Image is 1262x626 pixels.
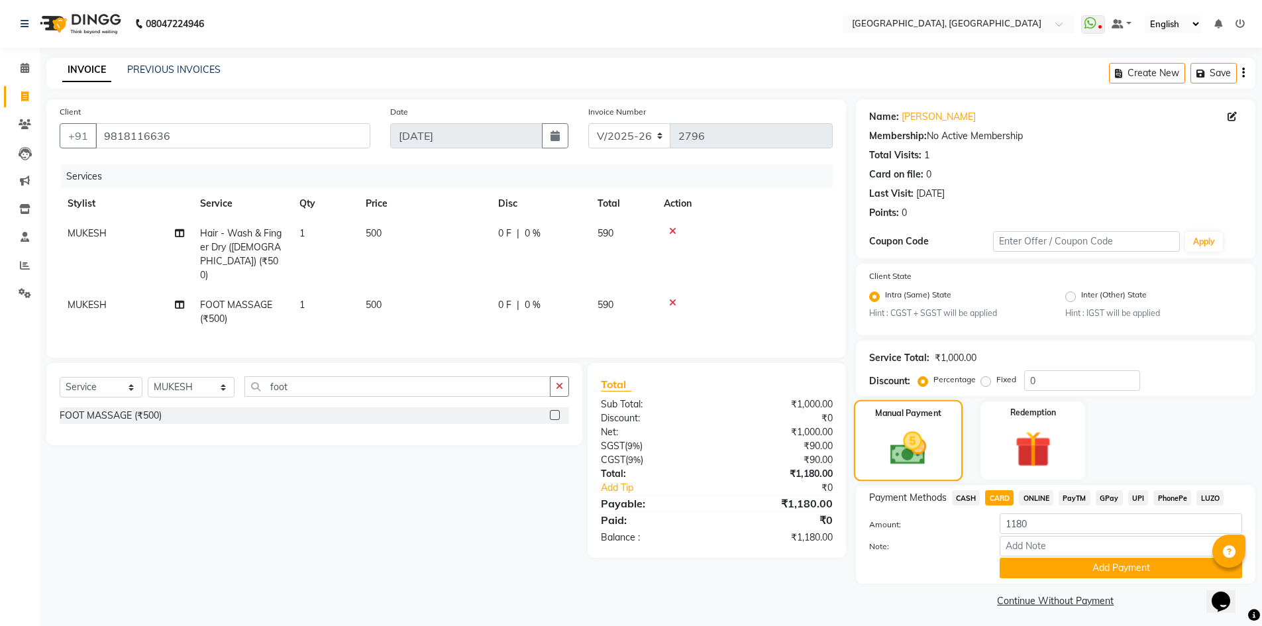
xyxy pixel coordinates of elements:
[601,454,625,466] span: CGST
[1010,407,1056,419] label: Redemption
[869,187,914,201] div: Last Visit:
[1065,307,1242,319] small: Hint : IGST will be applied
[717,512,843,528] div: ₹0
[601,440,625,452] span: SGST
[717,453,843,467] div: ₹90.00
[717,425,843,439] div: ₹1,000.00
[525,298,541,312] span: 0 %
[935,351,976,365] div: ₹1,000.00
[717,496,843,511] div: ₹1,180.00
[498,298,511,312] span: 0 F
[68,299,107,311] span: MUKESH
[1000,558,1242,578] button: Add Payment
[366,299,382,311] span: 500
[993,231,1180,252] input: Enter Offer / Coupon Code
[902,206,907,220] div: 0
[598,227,613,239] span: 590
[200,299,272,325] span: FOOT MASSAGE (₹500)
[996,374,1016,386] label: Fixed
[878,428,937,470] img: _cash.svg
[717,531,843,545] div: ₹1,180.00
[952,490,980,505] span: CASH
[591,481,737,495] a: Add Tip
[869,206,899,220] div: Points:
[34,5,125,42] img: logo
[517,298,519,312] span: |
[926,168,931,182] div: 0
[244,376,551,397] input: Search or Scan
[62,58,111,82] a: INVOICE
[1019,490,1053,505] span: ONLINE
[60,409,162,423] div: FOOT MASSAGE (₹500)
[68,227,107,239] span: MUKESH
[591,439,717,453] div: ( )
[717,411,843,425] div: ₹0
[1004,427,1063,472] img: _gift.svg
[366,227,382,239] span: 500
[591,397,717,411] div: Sub Total:
[869,168,923,182] div: Card on file:
[869,491,947,505] span: Payment Methods
[517,227,519,240] span: |
[1000,536,1242,556] input: Add Note
[869,235,994,248] div: Coupon Code
[1128,490,1149,505] span: UPI
[1206,573,1249,613] iframe: chat widget
[588,106,646,118] label: Invoice Number
[985,490,1014,505] span: CARD
[859,541,990,552] label: Note:
[146,5,204,42] b: 08047224946
[869,351,929,365] div: Service Total:
[60,123,97,148] button: +91
[598,299,613,311] span: 590
[933,374,976,386] label: Percentage
[299,299,305,311] span: 1
[498,227,511,240] span: 0 F
[916,187,945,201] div: [DATE]
[628,454,641,465] span: 9%
[591,496,717,511] div: Payable:
[717,439,843,453] div: ₹90.00
[60,189,192,219] th: Stylist
[875,407,941,419] label: Manual Payment
[591,531,717,545] div: Balance :
[591,411,717,425] div: Discount:
[869,129,927,143] div: Membership:
[656,189,833,219] th: Action
[885,289,951,305] label: Intra (Same) State
[61,164,843,189] div: Services
[591,453,717,467] div: ( )
[859,519,990,531] label: Amount:
[1196,490,1224,505] span: LUZO
[627,441,640,451] span: 9%
[192,189,291,219] th: Service
[590,189,656,219] th: Total
[869,129,1242,143] div: No Active Membership
[60,106,81,118] label: Client
[869,374,910,388] div: Discount:
[127,64,221,76] a: PREVIOUS INVOICES
[869,270,912,282] label: Client State
[591,425,717,439] div: Net:
[1096,490,1123,505] span: GPay
[490,189,590,219] th: Disc
[869,307,1046,319] small: Hint : CGST + SGST will be applied
[738,481,843,495] div: ₹0
[299,227,305,239] span: 1
[924,148,929,162] div: 1
[1081,289,1147,305] label: Inter (Other) State
[859,594,1253,608] a: Continue Without Payment
[1185,232,1223,252] button: Apply
[591,512,717,528] div: Paid:
[525,227,541,240] span: 0 %
[1000,513,1242,534] input: Amount
[1059,490,1090,505] span: PayTM
[291,189,358,219] th: Qty
[200,227,282,281] span: Hair - Wash & Finger Dry ([DEMOGRAPHIC_DATA]) (₹500)
[717,467,843,481] div: ₹1,180.00
[902,110,976,124] a: [PERSON_NAME]
[717,397,843,411] div: ₹1,000.00
[1109,63,1185,83] button: Create New
[1190,63,1237,83] button: Save
[869,148,921,162] div: Total Visits:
